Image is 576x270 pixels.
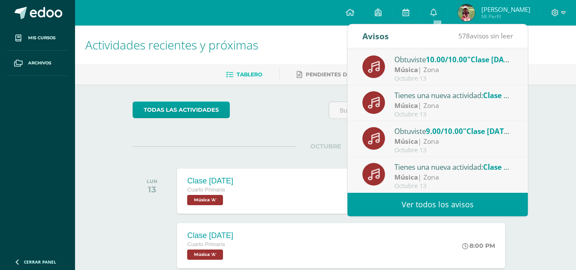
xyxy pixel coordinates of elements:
strong: Música [394,172,418,182]
div: Octubre 13 [394,75,513,82]
strong: Música [394,65,418,74]
a: Archivos [7,51,68,76]
div: | Zona [394,65,513,75]
span: Música 'A' [187,250,223,260]
span: Cerrar panel [24,259,56,265]
span: "Clase [DATE]" [463,126,514,136]
span: Mis cursos [28,35,55,41]
span: Archivos [28,60,51,67]
span: Tablero [237,71,262,78]
div: Octubre 13 [394,183,513,190]
span: Actividades recientes y próximas [85,37,258,53]
div: | Zona [394,172,513,182]
span: Mi Perfil [481,13,530,20]
span: Cuarto Primaria [187,187,225,193]
div: Obtuviste en [394,54,513,65]
div: 8:00 PM [462,242,495,250]
div: | Zona [394,101,513,110]
a: todas las Actividades [133,102,230,118]
span: Cuarto Primaria [187,241,225,247]
span: Pendientes de entrega [306,71,379,78]
div: Tienes una nueva actividad: [394,90,513,101]
span: [PERSON_NAME] [481,5,530,14]
span: Clase 26 de septiembre [483,162,565,172]
strong: Música [394,101,418,110]
span: 9.00/10.00 [426,126,463,136]
span: OCTUBRE [297,142,355,150]
div: 13 [147,184,157,195]
input: Busca una actividad próxima aquí... [329,102,518,119]
span: avisos sin leer [458,31,513,41]
div: Octubre 13 [394,111,513,118]
div: Obtuviste en [394,125,513,136]
a: Ver todos los avisos [347,193,528,216]
a: Pendientes de entrega [297,68,379,81]
div: Avisos [362,24,389,48]
span: "Clase [DATE]" [467,55,518,64]
div: Tienes una nueva actividad: [394,161,513,172]
div: LUN [147,178,157,184]
img: e2c6e91dd2daee01c80b8c1b1a1a74c4.png [458,4,475,21]
strong: Música [394,136,418,146]
span: Clase 3 de octubre [483,90,548,100]
span: Música 'A' [187,195,223,205]
span: 10.00/10.00 [426,55,467,64]
div: Octubre 13 [394,147,513,154]
div: Clase [DATE] [187,177,233,186]
span: 578 [458,31,470,41]
a: Mis cursos [7,26,68,51]
div: | Zona [394,136,513,146]
a: Tablero [226,68,262,81]
div: Clase [DATE] [187,231,233,240]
